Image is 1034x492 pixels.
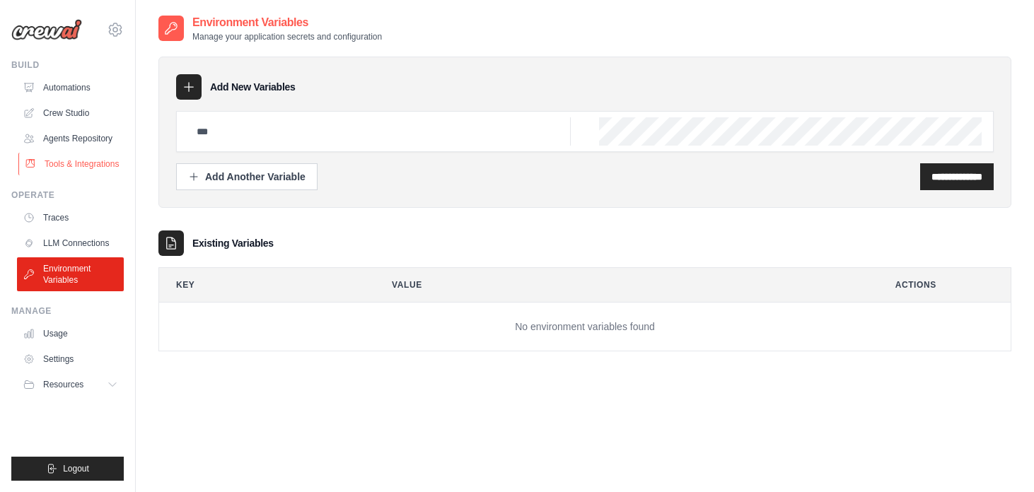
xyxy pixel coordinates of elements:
h3: Existing Variables [192,236,274,250]
th: Actions [878,268,1011,302]
a: Settings [17,348,124,370]
div: Manage [11,305,124,317]
td: No environment variables found [159,303,1011,351]
span: Resources [43,379,83,390]
button: Logout [11,457,124,481]
div: Build [11,59,124,71]
a: Agents Repository [17,127,124,150]
button: Add Another Variable [176,163,318,190]
a: LLM Connections [17,232,124,254]
a: Usage [17,322,124,345]
span: Logout [63,463,89,474]
div: Operate [11,189,124,201]
a: Tools & Integrations [18,153,125,175]
a: Traces [17,206,124,229]
th: Key [159,268,364,302]
p: Manage your application secrets and configuration [192,31,382,42]
img: Logo [11,19,82,40]
a: Crew Studio [17,102,124,124]
div: Add Another Variable [188,170,306,184]
a: Environment Variables [17,257,124,291]
h3: Add New Variables [210,80,296,94]
th: Value [375,268,867,302]
h2: Environment Variables [192,14,382,31]
button: Resources [17,373,124,396]
a: Automations [17,76,124,99]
